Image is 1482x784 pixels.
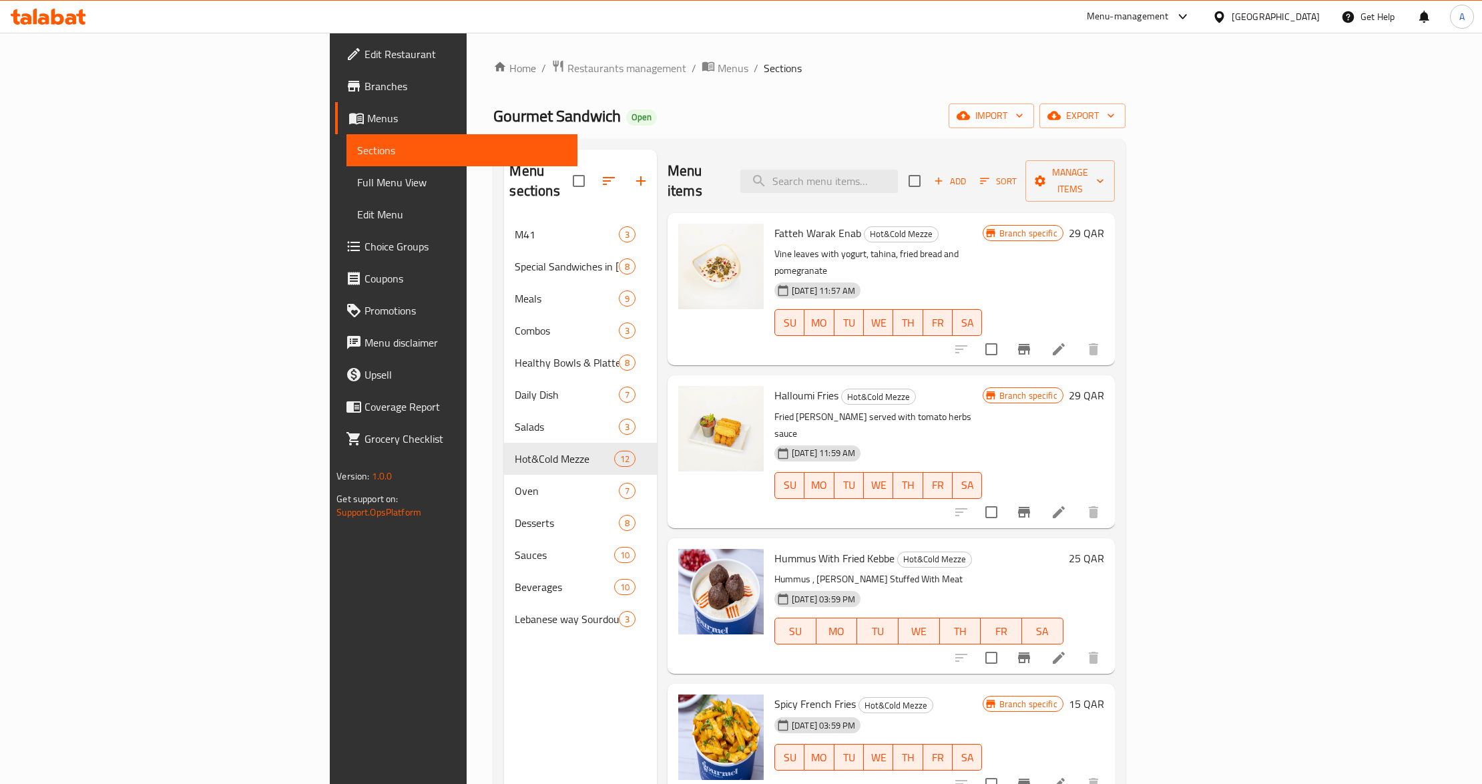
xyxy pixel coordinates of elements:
[619,226,636,242] div: items
[619,387,636,403] div: items
[774,223,861,243] span: Fatteh Warak Enab
[953,309,982,336] button: SA
[614,579,636,595] div: items
[898,552,971,567] span: Hot&Cold Mezze
[364,303,567,319] span: Promotions
[346,166,577,198] a: Full Menu View
[923,744,953,771] button: FR
[619,419,636,435] div: items
[977,644,1005,672] span: Select to update
[567,60,686,76] span: Restaurants management
[857,618,899,644] button: TU
[810,475,828,495] span: MO
[504,218,657,250] div: M413
[364,367,567,383] span: Upsell
[620,292,635,305] span: 9
[1069,549,1104,568] h6: 25 QAR
[515,387,618,403] span: Daily Dish
[842,389,915,405] span: Hot&Cold Mezze
[754,60,758,76] li: /
[614,451,636,467] div: items
[515,290,618,307] span: Meals
[864,744,893,771] button: WE
[1069,386,1104,405] h6: 29 QAR
[504,571,657,603] div: Beverages10
[780,748,799,767] span: SU
[1069,695,1104,713] h6: 15 QAR
[834,744,864,771] button: TU
[1027,622,1058,641] span: SA
[620,260,635,273] span: 8
[335,230,577,262] a: Choice Groups
[336,504,421,521] a: Support.OpsPlatform
[625,165,657,197] button: Add section
[893,472,923,499] button: TH
[932,174,968,189] span: Add
[515,258,618,274] div: Special Sandwiches in Markouk and Fresh Bread
[869,313,888,333] span: WE
[515,323,618,339] div: Combos
[504,603,657,635] div: Lebanese way Sourdough Sandwiches3
[953,744,982,771] button: SA
[619,611,636,627] div: items
[620,357,635,369] span: 8
[515,451,613,467] span: Hot&Cold Mezze
[869,748,888,767] span: WE
[515,419,618,435] div: Salads
[335,262,577,295] a: Coupons
[864,226,938,242] span: Hot&Cold Mezze
[859,698,933,713] span: Hot&Cold Mezze
[929,475,947,495] span: FR
[364,78,567,94] span: Branches
[1069,224,1104,242] h6: 29 QAR
[493,59,1125,77] nav: breadcrumb
[977,498,1005,526] span: Select to update
[515,611,618,627] div: Lebanese way Sourdough Sandwiches
[1025,160,1115,202] button: Manage items
[840,475,858,495] span: TU
[929,748,947,767] span: FR
[615,581,635,594] span: 10
[615,453,635,465] span: 12
[1077,642,1109,674] button: delete
[515,547,613,563] span: Sauces
[335,327,577,359] a: Menu disclaimer
[565,167,593,195] span: Select all sections
[515,515,618,531] span: Desserts
[504,347,657,379] div: Healthy Bowls & Platters8
[764,60,802,76] span: Sections
[515,258,618,274] span: Special Sandwiches in [GEOGRAPHIC_DATA] and Fresh Bread
[619,483,636,499] div: items
[774,309,804,336] button: SU
[346,134,577,166] a: Sections
[774,548,895,568] span: Hummus With Fried Kebbe
[994,698,1063,711] span: Branch specific
[899,313,917,333] span: TH
[869,475,888,495] span: WE
[780,475,799,495] span: SU
[986,622,1017,641] span: FR
[593,165,625,197] span: Sort sections
[1051,650,1067,666] a: Edit menu item
[1008,333,1040,365] button: Branch-specific-item
[619,515,636,531] div: items
[1050,108,1115,124] span: export
[923,309,953,336] button: FR
[372,467,393,485] span: 1.0.0
[780,622,811,641] span: SU
[786,284,860,297] span: [DATE] 11:57 AM
[504,250,657,282] div: Special Sandwiches in [GEOGRAPHIC_DATA] and Fresh Bread8
[1022,618,1063,644] button: SA
[668,161,724,201] h2: Menu items
[615,549,635,562] span: 10
[864,309,893,336] button: WE
[1051,341,1067,357] a: Edit menu item
[335,38,577,70] a: Edit Restaurant
[958,475,977,495] span: SA
[949,104,1034,128] button: import
[841,389,916,405] div: Hot&Cold Mezze
[923,472,953,499] button: FR
[899,475,917,495] span: TH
